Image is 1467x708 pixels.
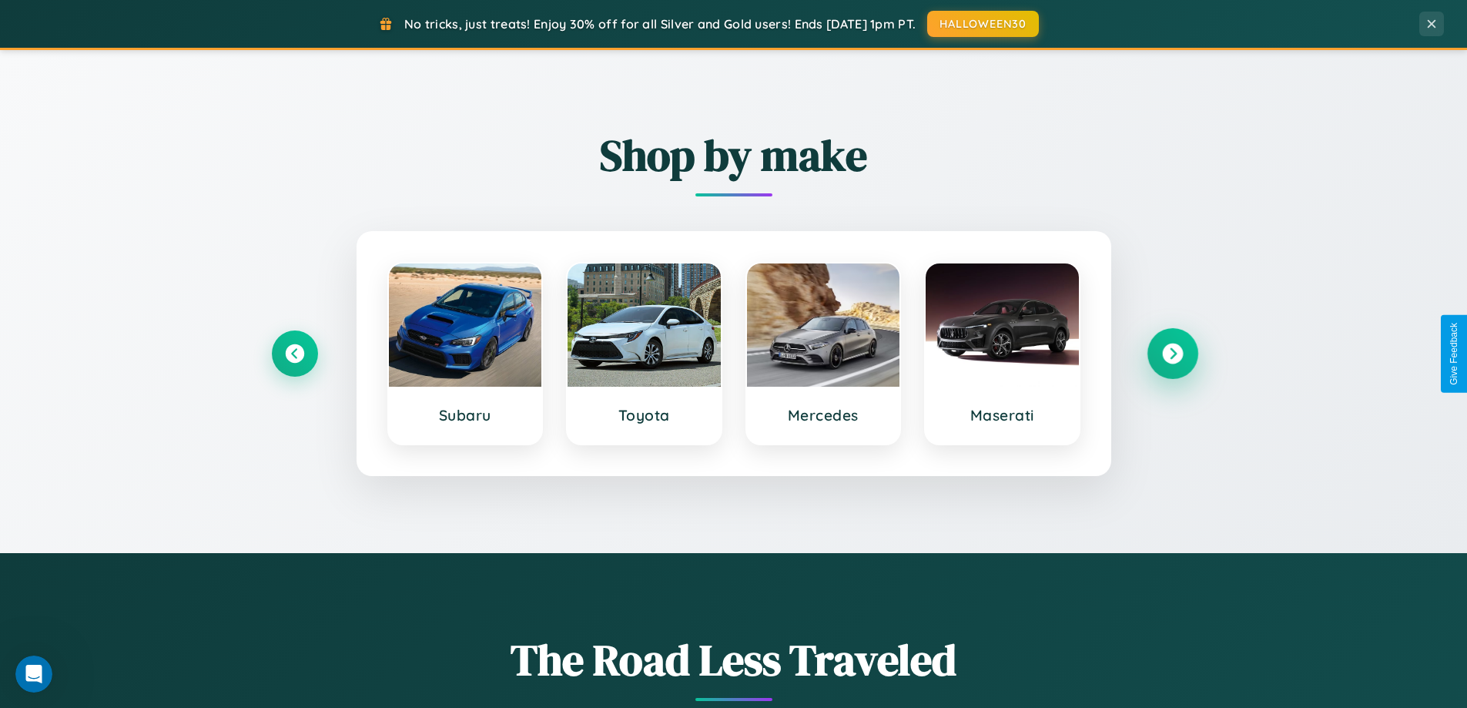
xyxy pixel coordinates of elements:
[927,11,1039,37] button: HALLOWEEN30
[404,406,527,424] h3: Subaru
[762,406,885,424] h3: Mercedes
[272,630,1196,690] h1: The Road Less Traveled
[583,406,705,424] h3: Toyota
[404,16,916,32] span: No tricks, just treats! Enjoy 30% off for all Silver and Gold users! Ends [DATE] 1pm PT.
[272,126,1196,185] h2: Shop by make
[15,656,52,693] iframe: Intercom live chat
[1449,323,1459,385] div: Give Feedback
[941,406,1063,424] h3: Maserati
